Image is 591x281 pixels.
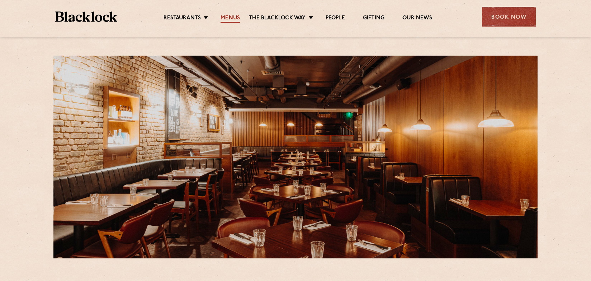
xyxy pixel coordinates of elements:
a: Our News [402,15,432,23]
a: Gifting [363,15,384,23]
a: Restaurants [164,15,201,23]
div: Book Now [482,7,536,27]
a: Menus [221,15,240,23]
a: The Blacklock Way [249,15,306,23]
a: People [326,15,345,23]
img: BL_Textured_Logo-footer-cropped.svg [55,11,117,22]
